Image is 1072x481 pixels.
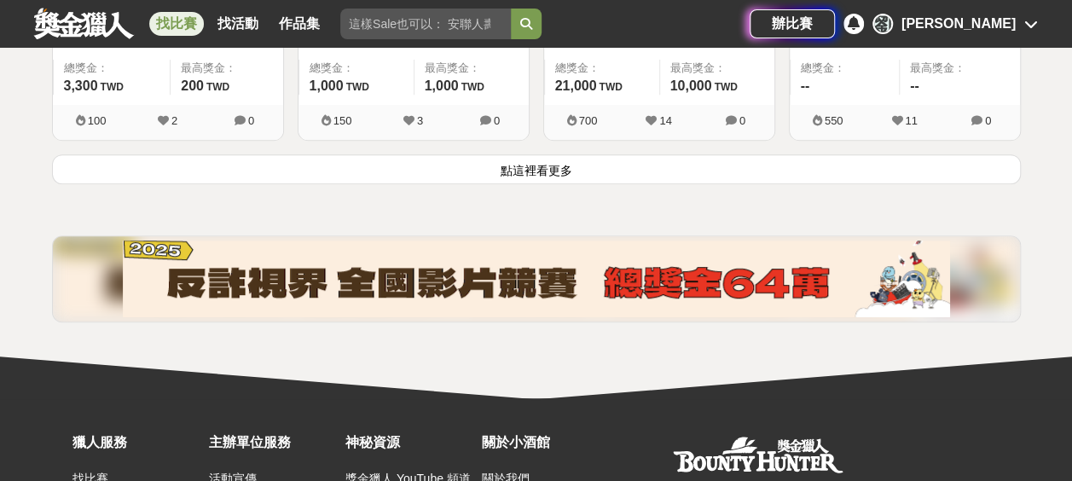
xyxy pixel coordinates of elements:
span: 總獎金： [64,60,160,77]
span: 150 [333,114,352,127]
button: 點這裡看更多 [52,154,1021,184]
a: 找活動 [211,12,265,36]
div: [PERSON_NAME] [901,14,1016,34]
span: 200 [181,78,204,93]
span: 10,000 [670,78,712,93]
span: 11 [905,114,917,127]
span: 21,000 [555,78,597,93]
span: 總獎金： [555,60,649,77]
span: 總獎金： [310,60,403,77]
img: b4b43df0-ce9d-4ec9-9998-1f8643ec197e.png [123,240,950,317]
span: TWD [461,81,484,93]
a: 找比賽 [149,12,204,36]
span: 550 [825,114,843,127]
span: 0 [739,114,745,127]
span: TWD [346,81,369,93]
span: 3,300 [64,78,98,93]
span: TWD [101,81,124,93]
span: 總獎金： [801,60,889,77]
span: 3 [417,114,423,127]
div: 關於小酒館 [482,432,610,453]
span: 最高獎金： [670,60,764,77]
span: -- [801,78,810,93]
div: 主辦單位服務 [209,432,337,453]
span: TWD [714,81,737,93]
span: TWD [599,81,622,93]
span: 1,000 [425,78,459,93]
span: 0 [248,114,254,127]
div: 獵人服務 [72,432,200,453]
span: 最高獎金： [910,60,1010,77]
span: 最高獎金： [425,60,519,77]
a: 作品集 [272,12,327,36]
span: -- [910,78,919,93]
span: 1,000 [310,78,344,93]
span: 最高獎金： [181,60,272,77]
span: 100 [88,114,107,127]
span: 0 [985,114,991,127]
span: TWD [206,81,229,93]
span: 2 [171,114,177,127]
span: 14 [659,114,671,127]
div: 劉 [872,14,893,34]
span: 0 [494,114,500,127]
a: 辦比賽 [750,9,835,38]
div: 神秘資源 [345,432,473,453]
span: 700 [579,114,598,127]
input: 這樣Sale也可以： 安聯人壽創意銷售法募集 [340,9,511,39]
